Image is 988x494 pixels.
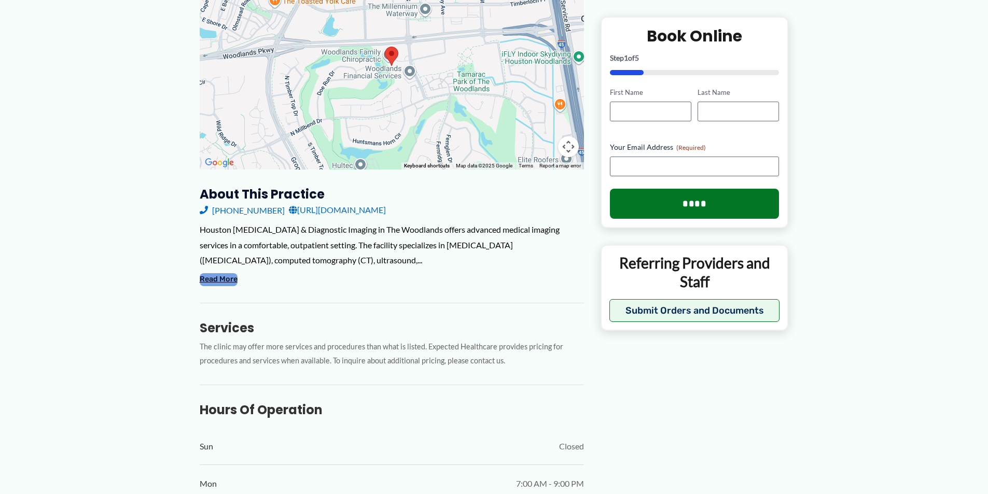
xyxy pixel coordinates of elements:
[200,186,584,202] h3: About this practice
[558,136,579,157] button: Map camera controls
[635,53,639,62] span: 5
[624,53,628,62] span: 1
[456,163,512,168] span: Map data ©2025 Google
[200,320,584,336] h3: Services
[200,273,238,286] button: Read More
[609,299,780,321] button: Submit Orders and Documents
[202,156,236,170] a: Open this area in Google Maps (opens a new window)
[200,402,584,418] h3: Hours of Operation
[609,253,780,291] p: Referring Providers and Staff
[404,162,450,170] button: Keyboard shortcuts
[559,439,584,454] span: Closed
[202,156,236,170] img: Google
[610,26,780,46] h2: Book Online
[200,439,213,454] span: Sun
[610,54,780,62] p: Step of
[289,202,386,218] a: [URL][DOMAIN_NAME]
[200,222,584,268] div: Houston [MEDICAL_DATA] & Diagnostic Imaging in The Woodlands offers advanced medical imaging serv...
[200,340,584,368] p: The clinic may offer more services and procedures than what is listed. Expected Healthcare provid...
[516,476,584,491] span: 7:00 AM - 9:00 PM
[519,163,533,168] a: Terms (opens in new tab)
[676,144,706,151] span: (Required)
[200,202,285,218] a: [PHONE_NUMBER]
[610,88,691,97] label: First Name
[200,476,217,491] span: Mon
[698,88,779,97] label: Last Name
[610,142,780,152] label: Your Email Address
[539,163,581,168] a: Report a map error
